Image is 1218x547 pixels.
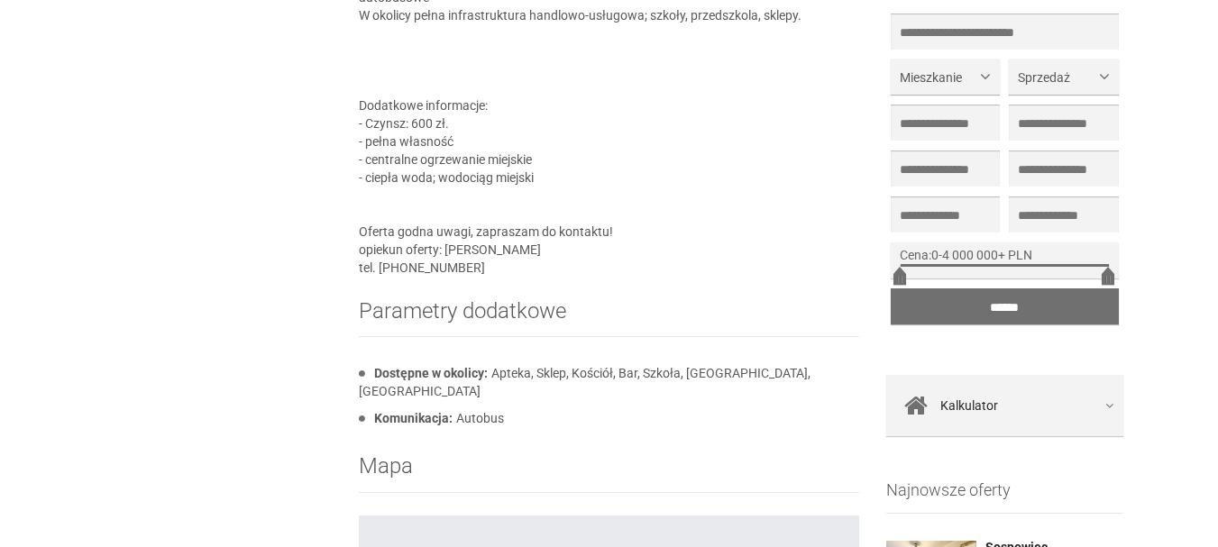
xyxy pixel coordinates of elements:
span: Mieszkanie [900,68,977,87]
h2: Mapa [359,454,859,492]
span: Cena: [900,248,931,262]
h2: Parametry dodatkowe [359,299,859,337]
span: Sprzedaż [1018,68,1095,87]
button: Sprzedaż [1009,59,1118,95]
span: Kalkulator [940,393,998,418]
h3: Najnowsze oferty [886,481,1123,514]
span: Komunikacja: [374,411,453,425]
li: Apteka, Sklep, Kościół, Bar, Szkoła, [GEOGRAPHIC_DATA], [GEOGRAPHIC_DATA] [359,360,859,405]
li: Autobus [359,405,859,432]
span: 4 000 000+ PLN [942,248,1032,262]
div: - [891,242,1119,278]
span: 0 [931,248,939,262]
button: Mieszkanie [891,59,1000,95]
span: Dostępne w okolicy: [374,366,488,380]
